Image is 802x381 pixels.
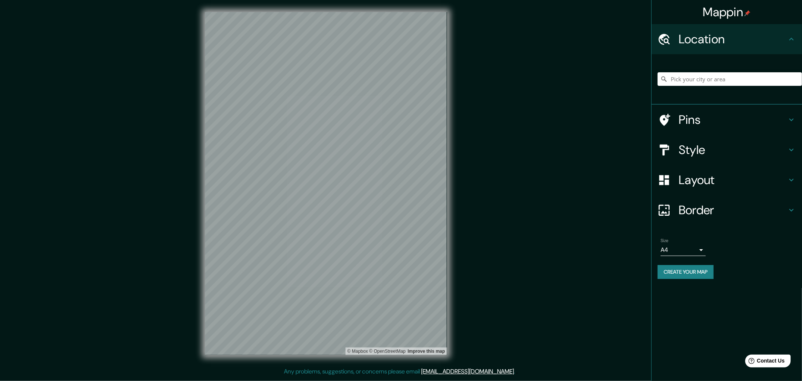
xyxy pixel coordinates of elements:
[679,142,787,157] h4: Style
[408,349,445,354] a: Map feedback
[652,165,802,195] div: Layout
[679,203,787,218] h4: Border
[703,5,751,20] h4: Mappin
[679,172,787,187] h4: Layout
[652,135,802,165] div: Style
[284,367,515,376] p: Any problems, suggestions, or concerns please email .
[515,367,517,376] div: .
[679,112,787,127] h4: Pins
[421,367,514,375] a: [EMAIL_ADDRESS][DOMAIN_NAME]
[652,195,802,225] div: Border
[744,10,750,16] img: pin-icon.png
[661,244,706,256] div: A4
[658,72,802,86] input: Pick your city or area
[205,12,447,355] canvas: Map
[369,349,406,354] a: OpenStreetMap
[679,32,787,47] h4: Location
[517,367,518,376] div: .
[652,24,802,54] div: Location
[652,105,802,135] div: Pins
[661,238,669,244] label: Size
[735,352,794,373] iframe: Help widget launcher
[658,265,714,279] button: Create your map
[347,349,368,354] a: Mapbox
